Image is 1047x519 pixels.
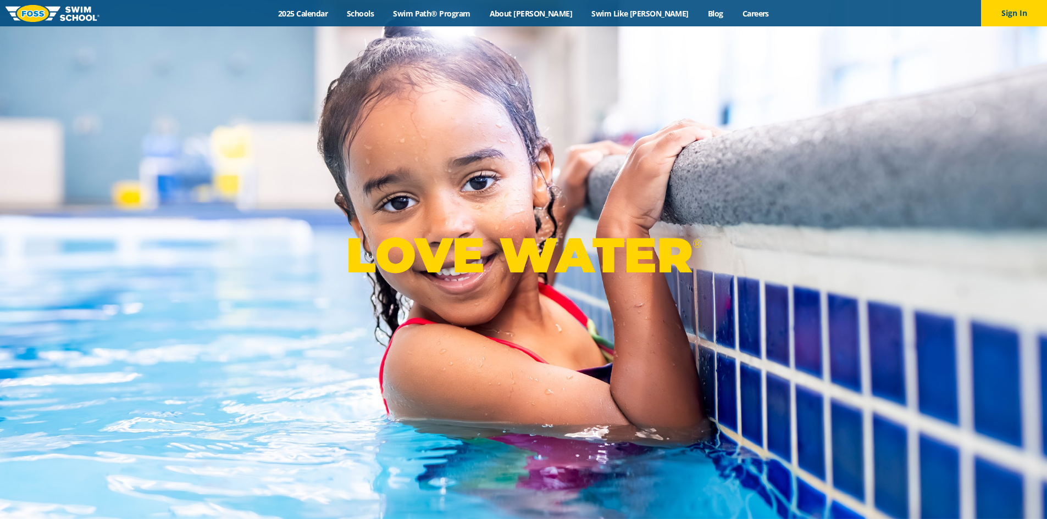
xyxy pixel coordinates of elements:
a: Swim Like [PERSON_NAME] [582,8,699,19]
img: FOSS Swim School Logo [5,5,99,22]
sup: ® [693,237,701,250]
a: Blog [698,8,733,19]
p: LOVE WATER [346,226,701,284]
a: 2025 Calendar [269,8,337,19]
a: Careers [733,8,778,19]
a: About [PERSON_NAME] [480,8,582,19]
a: Schools [337,8,384,19]
a: Swim Path® Program [384,8,480,19]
